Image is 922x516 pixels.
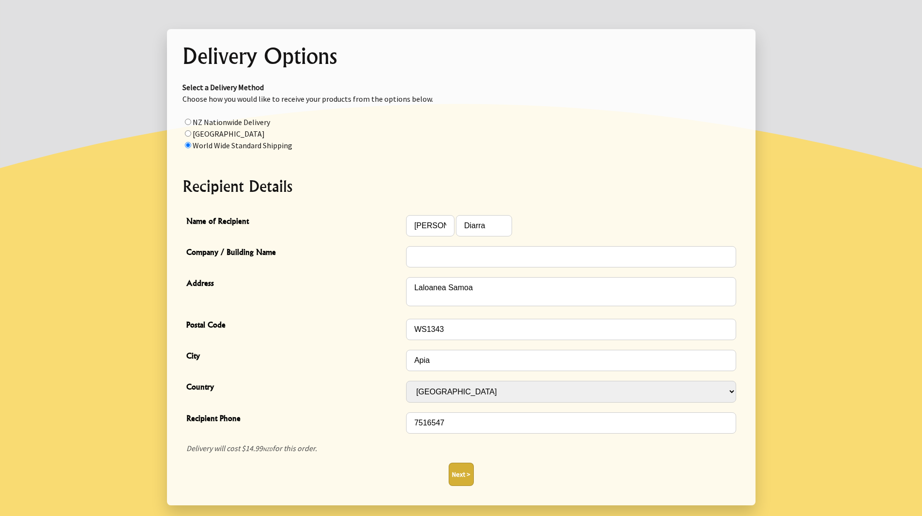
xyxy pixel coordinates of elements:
[449,463,474,486] button: Next >
[186,246,401,260] span: Company / Building Name
[456,215,512,236] input: Name of Recipient
[406,381,736,403] select: Country
[193,117,270,127] label: NZ Nationwide Delivery
[193,129,265,139] label: [GEOGRAPHIC_DATA]
[406,215,454,236] input: Name of Recipient
[186,381,401,395] span: Country
[186,277,401,291] span: Address
[406,246,736,267] input: Company / Building Name
[182,82,264,92] strong: Select a Delivery Method
[406,277,736,306] textarea: Address
[186,319,401,333] span: Postal Code
[186,443,317,453] em: Delivery will cost $14.99 for this order.
[186,350,401,364] span: City
[263,446,272,453] span: NZD
[193,141,292,150] label: World Wide Standard Shipping
[182,45,740,68] h1: Delivery Options
[406,350,736,371] input: City
[182,174,740,198] h2: Recipient Details
[406,319,736,340] input: Postal Code
[182,81,740,151] p: Choose how you would like to receive your products from the options below.
[406,412,736,434] input: Recipient Phone
[186,412,401,426] span: Recipient Phone
[186,215,401,229] span: Name of Recipient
